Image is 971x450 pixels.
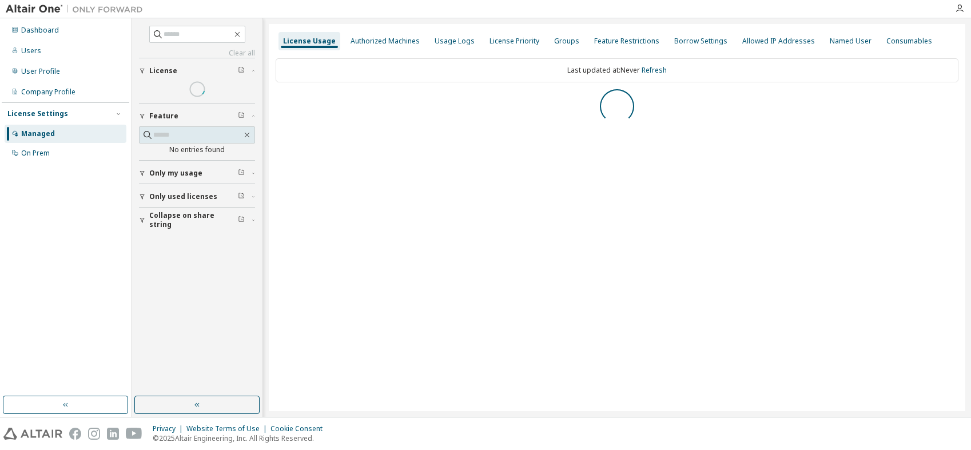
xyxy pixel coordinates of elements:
a: Refresh [642,65,667,75]
div: Groups [554,37,579,46]
span: Clear filter [238,111,245,121]
img: instagram.svg [88,428,100,440]
span: Clear filter [238,216,245,225]
div: Usage Logs [435,37,475,46]
div: User Profile [21,67,60,76]
span: Only my usage [149,169,202,178]
div: License Priority [490,37,539,46]
img: linkedin.svg [107,428,119,440]
div: Website Terms of Use [186,424,270,433]
img: facebook.svg [69,428,81,440]
span: Clear filter [238,169,245,178]
button: License [139,58,255,83]
div: No entries found [139,145,255,154]
img: youtube.svg [126,428,142,440]
button: Feature [139,103,255,129]
span: Clear filter [238,192,245,201]
button: Collapse on share string [139,208,255,233]
button: Only used licenses [139,184,255,209]
span: Clear filter [238,66,245,75]
div: On Prem [21,149,50,158]
div: Cookie Consent [270,424,329,433]
div: Borrow Settings [674,37,727,46]
div: Users [21,46,41,55]
div: Named User [830,37,871,46]
img: altair_logo.svg [3,428,62,440]
span: Collapse on share string [149,211,238,229]
span: License [149,66,177,75]
a: Clear all [139,49,255,58]
div: Feature Restrictions [594,37,659,46]
div: Allowed IP Addresses [742,37,815,46]
span: Only used licenses [149,192,217,201]
div: Authorized Machines [351,37,420,46]
button: Only my usage [139,161,255,186]
div: Managed [21,129,55,138]
div: License Settings [7,109,68,118]
div: Consumables [886,37,932,46]
img: Altair One [6,3,149,15]
div: License Usage [283,37,336,46]
span: Feature [149,111,178,121]
p: © 2025 Altair Engineering, Inc. All Rights Reserved. [153,433,329,443]
div: Dashboard [21,26,59,35]
div: Company Profile [21,87,75,97]
div: Privacy [153,424,186,433]
div: Last updated at: Never [276,58,958,82]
